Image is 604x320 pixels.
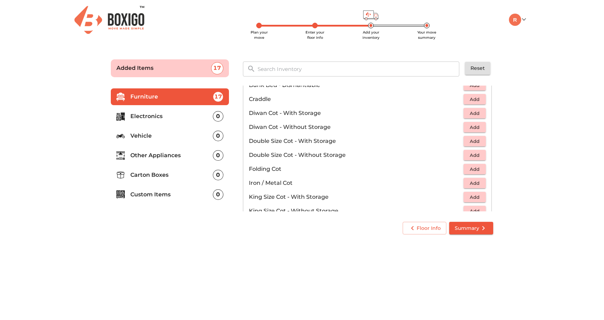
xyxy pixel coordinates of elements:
button: Add [463,178,486,189]
span: Your move summary [417,30,436,40]
span: Add [467,165,482,173]
button: Add [463,164,486,175]
p: Added Items [116,64,211,72]
button: Add [463,94,486,105]
p: Custom Items [130,190,213,199]
p: Vehicle [130,132,213,140]
p: Electronics [130,112,213,121]
span: Add your inventory [362,30,380,40]
div: 0 [213,170,223,180]
p: Carton Boxes [130,171,213,179]
p: Double Size Cot - With Storage [249,137,463,145]
span: Add [467,179,482,187]
span: Add [467,193,482,201]
span: Enter your floor info [305,30,324,40]
button: Add [463,122,486,133]
button: Add [463,206,486,217]
button: Floor Info [403,222,446,235]
p: Diwan Cot - With Storage [249,109,463,117]
div: 0 [213,131,223,141]
div: 0 [213,111,223,122]
button: Add [463,108,486,119]
p: Iron / Metal Cot [249,179,463,187]
div: 17 [211,62,223,74]
p: King Size Cot - Without Storage [249,207,463,215]
div: 0 [213,150,223,161]
button: Add [463,150,486,161]
span: Add [467,207,482,215]
p: Folding Cot [249,165,463,173]
p: Craddle [249,95,463,103]
span: Plan your move [251,30,268,40]
input: Search Inventory [253,61,464,77]
div: 0 [213,189,223,200]
p: Double Size Cot - Without Storage [249,151,463,159]
p: Furniture [130,93,213,101]
div: 17 [213,92,223,102]
button: Summary [449,222,493,235]
span: Reset [470,64,485,73]
span: Add [467,123,482,131]
span: Summary [455,224,488,233]
button: Add [463,192,486,203]
span: Add [467,95,482,103]
button: Add [463,136,486,147]
p: Other Appliances [130,151,213,160]
span: Add [467,109,482,117]
button: Reset [465,62,490,75]
img: Boxigo [74,6,144,34]
p: Diwan Cot - Without Storage [249,123,463,131]
span: Add [467,137,482,145]
span: Add [467,151,482,159]
span: Floor Info [408,224,441,233]
p: King Size Cot - With Storage [249,193,463,201]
